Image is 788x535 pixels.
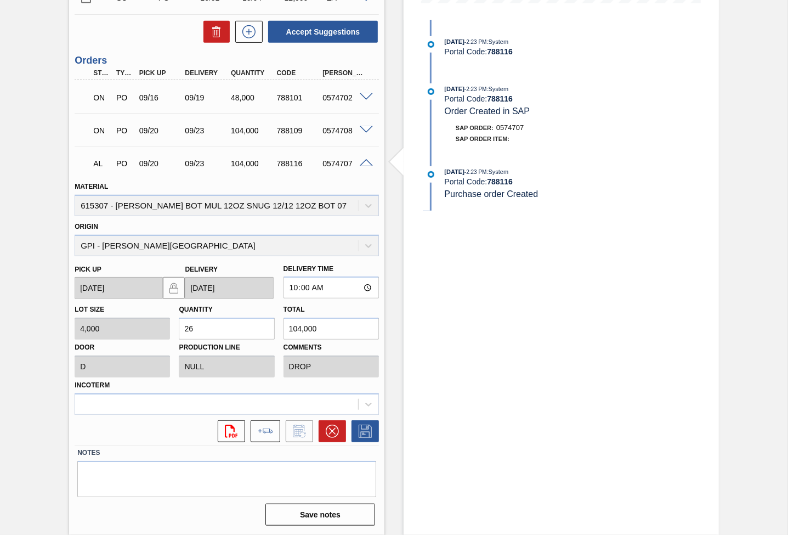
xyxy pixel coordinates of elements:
[428,171,434,178] img: atual
[284,306,305,313] label: Total
[228,93,278,102] div: 48,000
[263,20,379,44] div: Accept Suggestions
[179,306,212,313] label: Quantity
[93,93,110,102] p: ON
[487,94,513,103] strong: 788116
[464,86,487,92] span: - 2:23 PM
[75,183,108,190] label: Material
[182,126,232,135] div: 09/23/2025
[114,69,136,77] div: Type
[182,159,232,168] div: 09/23/2025
[487,168,509,175] span: : System
[114,126,136,135] div: Purchase order
[428,41,434,48] img: atual
[445,177,705,186] div: Portal Code:
[90,69,113,77] div: Step
[320,159,370,168] div: 0574707
[228,69,278,77] div: Quantity
[228,126,278,135] div: 104,000
[75,223,98,230] label: Origin
[75,266,101,273] label: Pick up
[75,277,163,299] input: mm/dd/yyyy
[114,93,136,102] div: Purchase order
[320,93,370,102] div: 0574702
[268,21,378,43] button: Accept Suggestions
[456,125,494,131] span: SAP Order:
[445,106,530,116] span: Order Created in SAP
[185,266,218,273] label: Delivery
[445,38,464,45] span: [DATE]
[265,504,375,526] button: Save notes
[167,281,180,295] img: locked
[185,277,273,299] input: mm/dd/yyyy
[280,420,313,442] div: Inform order change
[320,126,370,135] div: 0574708
[464,39,487,45] span: - 2:23 PM
[114,159,136,168] div: Purchase order
[198,21,230,43] div: Delete Suggestions
[274,93,324,102] div: 788101
[182,93,232,102] div: 09/19/2025
[245,420,280,442] div: Add to the load composition
[284,261,379,277] label: Delivery Time
[137,93,186,102] div: 09/16/2025
[77,445,376,461] label: Notes
[456,136,509,142] span: SAP Order Item:
[496,123,524,132] span: 0574707
[228,159,278,168] div: 104,000
[487,86,509,92] span: : System
[137,69,186,77] div: Pick up
[75,55,379,66] h3: Orders
[445,47,705,56] div: Portal Code:
[182,69,232,77] div: Delivery
[137,159,186,168] div: 09/20/2025
[487,177,513,186] strong: 788116
[93,126,110,135] p: ON
[179,340,274,356] label: Production Line
[230,21,263,43] div: New suggestion
[445,94,705,103] div: Portal Code:
[75,306,104,313] label: Lot size
[163,277,185,299] button: locked
[90,151,113,176] div: Awaiting Load Composition
[320,69,370,77] div: [PERSON_NAME]. ID
[274,126,324,135] div: 788109
[487,38,509,45] span: : System
[75,340,170,356] label: Door
[90,119,113,143] div: Negotiating Order
[346,420,379,442] div: Save Order
[445,86,464,92] span: [DATE]
[313,420,346,442] div: Cancel Order
[75,381,110,389] label: Incoterm
[93,159,110,168] p: AL
[90,86,113,110] div: Negotiating Order
[445,189,538,199] span: Purchase order Created
[445,168,464,175] span: [DATE]
[212,420,245,442] div: Open PDF file
[487,47,513,56] strong: 788116
[274,69,324,77] div: Code
[284,340,379,356] label: Comments
[464,169,487,175] span: - 2:23 PM
[428,88,434,95] img: atual
[274,159,324,168] div: 788116
[137,126,186,135] div: 09/20/2025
